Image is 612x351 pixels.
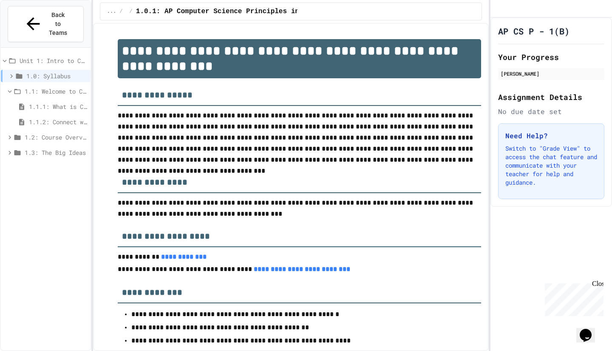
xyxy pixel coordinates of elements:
span: 1.2: Course Overview and the AP Exam [25,133,87,142]
span: Back to Teams [48,11,68,37]
iframe: chat widget [576,317,603,342]
span: ... [107,8,116,15]
h1: AP CS P - 1(B) [498,25,569,37]
span: 1.1.2: Connect with Your World [29,117,87,126]
h3: Need Help? [505,131,597,141]
span: 1.1: Welcome to Computer Science [25,87,87,96]
div: No due date set [498,106,604,117]
h2: Assignment Details [498,91,604,103]
div: [PERSON_NAME] [501,70,602,77]
div: Chat with us now!Close [3,3,59,54]
span: / [130,8,133,15]
span: 1.0: Syllabus [26,71,87,80]
span: 1.0.1: AP Computer Science Principles in Python Course Syllabus [136,6,393,17]
button: Back to Teams [8,6,84,42]
span: 1.3: The Big Ideas [25,148,87,157]
span: 1.1.1: What is Computer Science? [29,102,87,111]
span: / [119,8,122,15]
span: Unit 1: Intro to Computer Science [20,56,87,65]
iframe: chat widget [541,280,603,316]
p: Switch to "Grade View" to access the chat feature and communicate with your teacher for help and ... [505,144,597,187]
h2: Your Progress [498,51,604,63]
